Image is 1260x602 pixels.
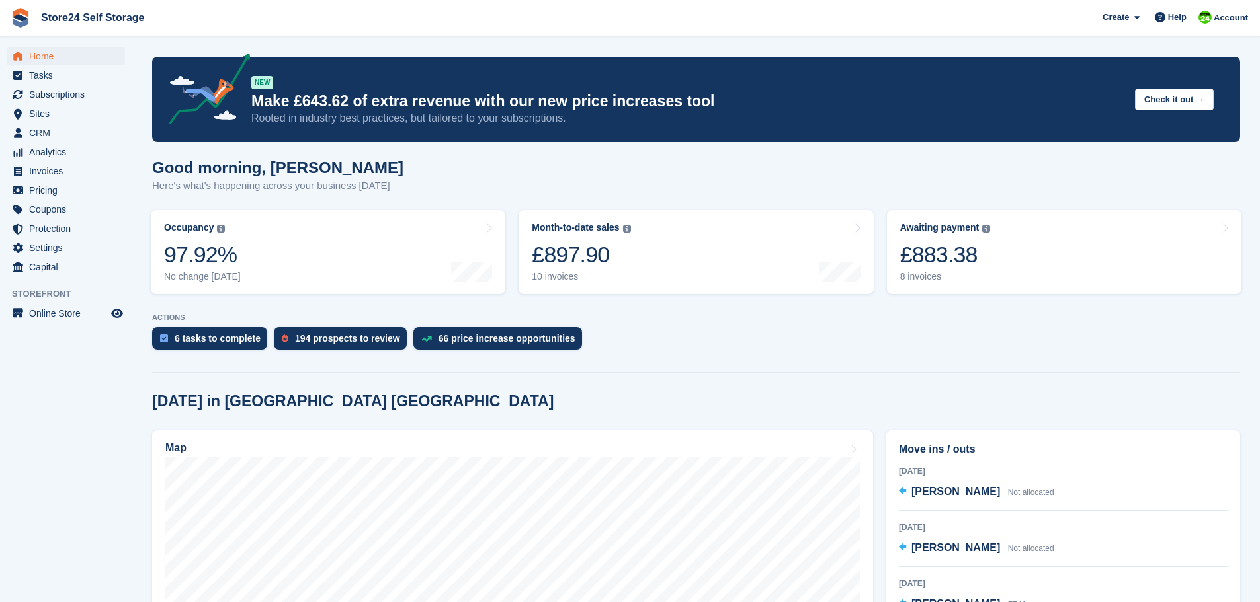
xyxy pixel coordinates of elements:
[251,92,1124,111] p: Make £643.62 of extra revenue with our new price increases tool
[160,334,168,342] img: task-75834270c22a3079a89374b754ae025e5fb1db73e45f91037f5363f120a921f8.svg
[1135,89,1214,110] button: Check it out →
[164,271,241,282] div: No change [DATE]
[899,484,1054,501] a: [PERSON_NAME] Not allocated
[7,47,125,65] a: menu
[532,241,630,268] div: £897.90
[217,225,225,233] img: icon-info-grey-7440780725fd019a000dd9b08b2336e03edf1995a4989e88bcd33f0948082b44.svg
[439,333,575,344] div: 66 price increase opportunities
[887,210,1241,294] a: Awaiting payment £883.38 8 invoices
[899,540,1054,557] a: [PERSON_NAME] Not allocated
[1008,488,1054,497] span: Not allocated
[29,239,108,257] span: Settings
[251,111,1124,126] p: Rooted in industry best practices, but tailored to your subscriptions.
[274,327,413,356] a: 194 prospects to review
[29,104,108,123] span: Sites
[900,271,991,282] div: 8 invoices
[911,542,1000,553] span: [PERSON_NAME]
[532,222,619,233] div: Month-to-date sales
[152,178,403,194] p: Here's what's happening across your business [DATE]
[7,85,125,104] a: menu
[165,442,187,454] h2: Map
[151,210,505,294] a: Occupancy 97.92% No change [DATE]
[1198,11,1212,24] img: Robert Sears
[175,333,261,344] div: 6 tasks to complete
[29,219,108,238] span: Protection
[421,336,432,342] img: price_increase_opportunities-93ffe204e8149a01c8c9dc8f82e8f89637d9d84a8eef4429ea346261dce0b2c0.svg
[899,441,1228,457] h2: Move ins / outs
[1168,11,1187,24] span: Help
[899,465,1228,477] div: [DATE]
[7,143,125,161] a: menu
[29,200,108,219] span: Coupons
[1008,544,1054,553] span: Not allocated
[29,304,108,322] span: Online Store
[12,287,132,301] span: Storefront
[1103,11,1129,24] span: Create
[152,393,554,410] h2: [DATE] in [GEOGRAPHIC_DATA] [GEOGRAPHIC_DATA]
[7,200,125,219] a: menu
[532,271,630,282] div: 10 invoices
[899,521,1228,533] div: [DATE]
[152,313,1240,322] p: ACTIONS
[519,210,873,294] a: Month-to-date sales £897.90 10 invoices
[29,143,108,161] span: Analytics
[36,7,150,28] a: Store24 Self Storage
[251,76,273,89] div: NEW
[7,124,125,142] a: menu
[7,258,125,276] a: menu
[7,66,125,85] a: menu
[982,225,990,233] img: icon-info-grey-7440780725fd019a000dd9b08b2336e03edf1995a4989e88bcd33f0948082b44.svg
[295,333,400,344] div: 194 prospects to review
[109,305,125,321] a: Preview store
[152,159,403,176] h1: Good morning, [PERSON_NAME]
[152,327,274,356] a: 6 tasks to complete
[7,304,125,322] a: menu
[282,334,288,342] img: prospect-51fa495bee0391a8d652442698ab0144808aea92771e9ea1ae160a38d050c398.svg
[164,241,241,268] div: 97.92%
[29,66,108,85] span: Tasks
[7,162,125,180] a: menu
[1214,11,1248,24] span: Account
[413,327,589,356] a: 66 price increase opportunities
[900,222,980,233] div: Awaiting payment
[900,241,991,268] div: £883.38
[29,162,108,180] span: Invoices
[29,85,108,104] span: Subscriptions
[11,8,30,28] img: stora-icon-8386f47178a22dfd0bd8f6a31ec36ba5ce8667c1dd55bd0f319d3a0aa187defe.svg
[158,54,251,129] img: price-adjustments-announcement-icon-8257ccfd72463d97f412b2fc003d46551f7dbcb40ab6d574587a9cd5c0d94...
[899,578,1228,589] div: [DATE]
[911,486,1000,497] span: [PERSON_NAME]
[29,258,108,276] span: Capital
[29,181,108,200] span: Pricing
[7,239,125,257] a: menu
[29,124,108,142] span: CRM
[164,222,214,233] div: Occupancy
[7,181,125,200] a: menu
[29,47,108,65] span: Home
[7,219,125,238] a: menu
[623,225,631,233] img: icon-info-grey-7440780725fd019a000dd9b08b2336e03edf1995a4989e88bcd33f0948082b44.svg
[7,104,125,123] a: menu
